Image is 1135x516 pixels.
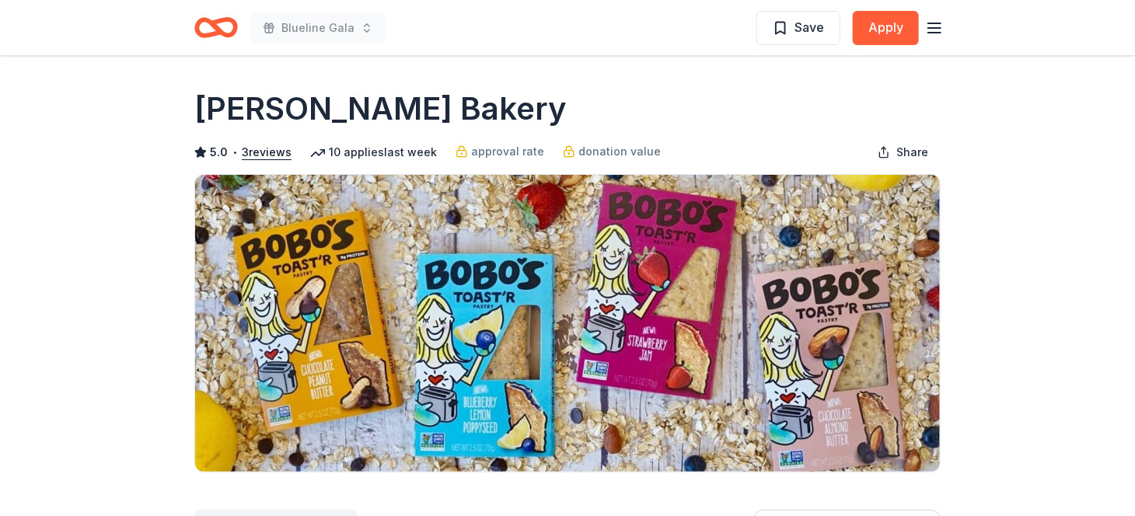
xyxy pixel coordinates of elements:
[232,146,238,159] span: •
[250,12,386,44] button: Blueline Gala
[578,142,661,161] span: donation value
[194,87,567,131] h1: [PERSON_NAME] Bakery
[194,9,238,46] a: Home
[242,143,292,162] button: 3reviews
[865,137,941,168] button: Share
[896,143,928,162] span: Share
[853,11,919,45] button: Apply
[471,142,544,161] span: approval rate
[756,11,840,45] button: Save
[195,175,940,472] img: Image for Bobo's Bakery
[281,19,354,37] span: Blueline Gala
[210,143,228,162] span: 5.0
[456,142,544,161] a: approval rate
[563,142,661,161] a: donation value
[794,17,824,37] span: Save
[310,143,437,162] div: 10 applies last week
